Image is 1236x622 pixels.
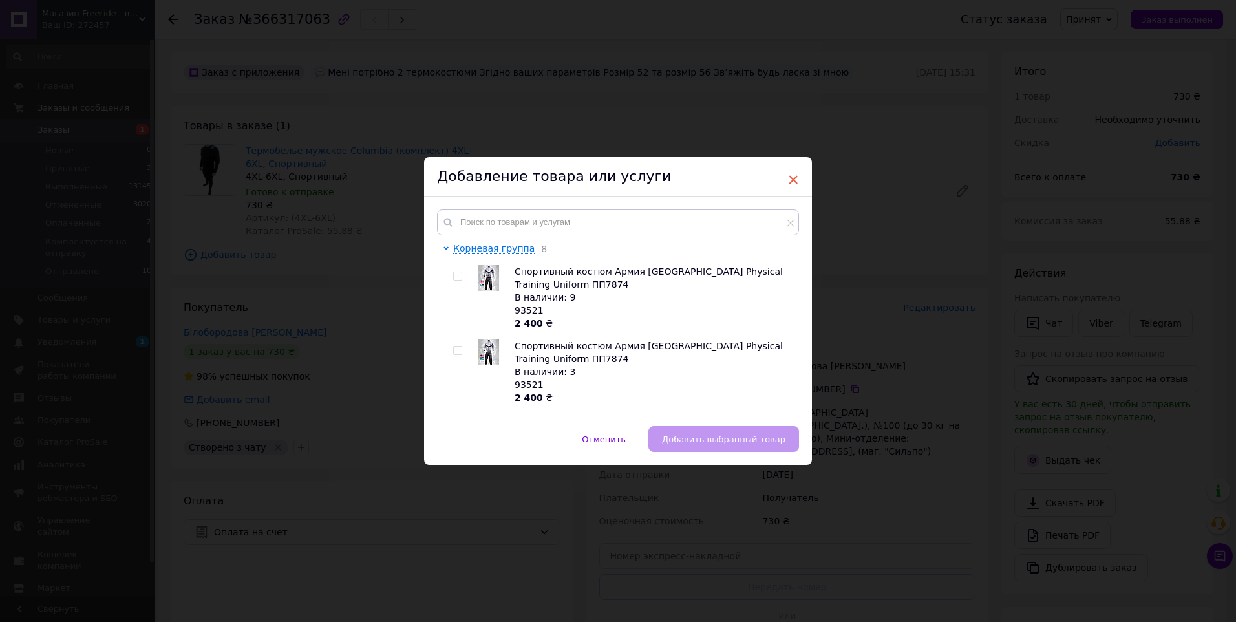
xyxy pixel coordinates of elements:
span: Корневая группа [453,243,535,253]
input: Поиск по товарам и услугам [437,209,799,235]
div: ₴ [515,391,792,404]
b: 2 400 [515,318,543,328]
div: Добавление товара или услуги [424,157,812,197]
button: Отменить [568,426,639,452]
b: 2 400 [515,392,543,403]
span: Спортивный костюм Армия [GEOGRAPHIC_DATA] Physical Training Uniform ПП7874 [515,341,783,364]
span: 93521 [515,305,544,316]
span: 8 [535,244,547,254]
div: В наличии: 9 [515,291,792,304]
div: ₴ [515,317,792,330]
span: Отменить [582,434,626,444]
span: Спортивный костюм Армия [GEOGRAPHIC_DATA] Physical Training Uniform ПП7874 [515,266,783,290]
div: В наличии: 3 [515,365,792,378]
img: Спортивный костюм Армия USA Physical Training Uniform ПП7874 [478,265,499,291]
span: × [787,169,799,191]
img: Спортивный костюм Армия USA Physical Training Uniform ПП7874 [478,339,499,365]
span: 93521 [515,380,544,390]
